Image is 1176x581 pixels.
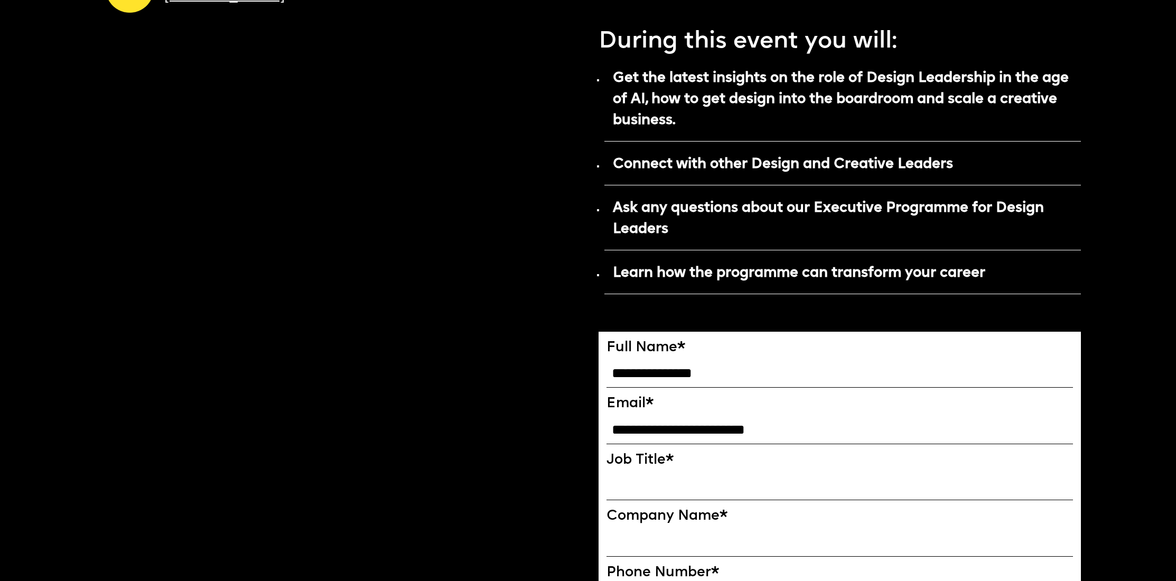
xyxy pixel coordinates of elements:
label: Job Title [606,452,1073,469]
label: Company Name [606,508,1073,525]
strong: Ask any questions about our Executive Programme for Design Leaders [613,201,1044,237]
strong: Get the latest insights on the role of Design Leadership in the age of AI, how to get design into... [613,71,1069,128]
strong: Connect with other Design and Creative Leaders [613,157,953,172]
strong: Learn how the programme can transform your career [613,266,985,280]
p: During this event you will: [599,18,1081,60]
label: Email [606,396,1073,413]
label: Full Name [606,340,1073,357]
